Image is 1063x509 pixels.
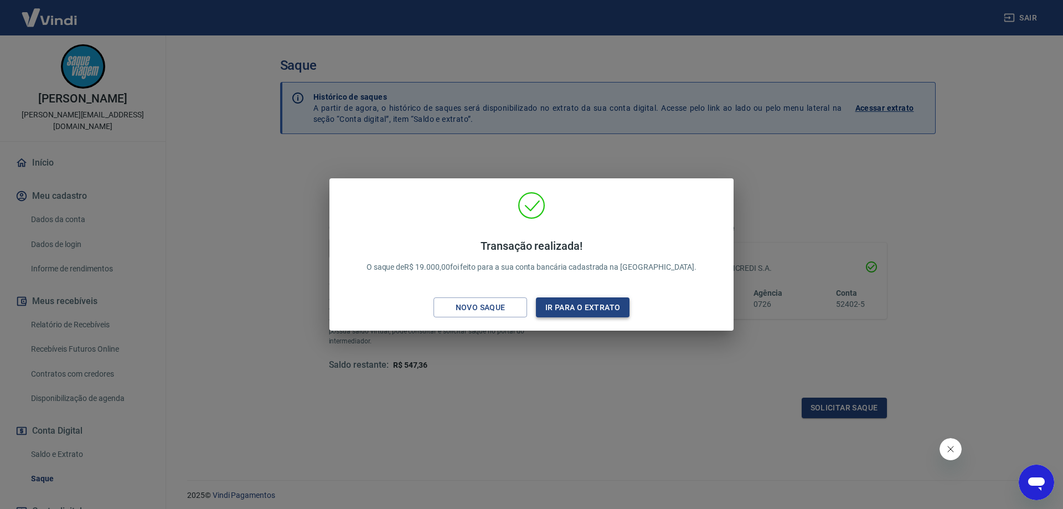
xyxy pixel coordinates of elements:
[367,239,697,273] p: O saque de R$ 19.000,00 foi feito para a sua conta bancária cadastrada na [GEOGRAPHIC_DATA].
[7,8,93,17] span: Olá! Precisa de ajuda?
[940,438,962,460] iframe: Fechar mensagem
[434,297,527,318] button: Novo saque
[442,301,519,315] div: Novo saque
[367,239,697,253] h4: Transação realizada!
[1019,465,1054,500] iframe: Botão para abrir a janela de mensagens
[536,297,629,318] button: Ir para o extrato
